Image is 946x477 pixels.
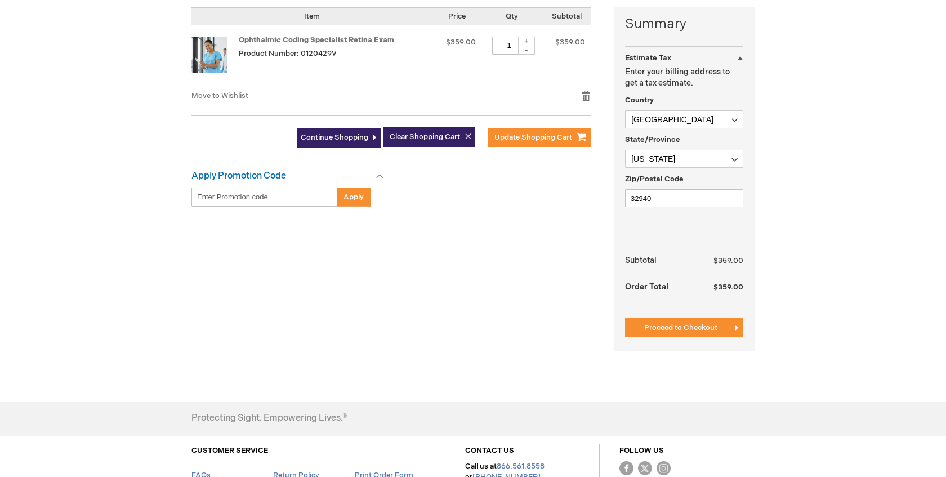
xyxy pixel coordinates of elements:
div: - [518,46,535,55]
a: Ophthalmic Coding Specialist Retina Exam [191,37,239,79]
button: Apply [337,188,371,207]
span: Country [625,96,654,105]
a: 866.561.8558 [497,462,545,471]
button: Proceed to Checkout [625,318,743,337]
a: CONTACT US [465,446,514,455]
img: Twitter [638,461,652,475]
span: Price [448,12,466,21]
span: Item [304,12,320,21]
span: Product Number: 0120429V [239,49,337,58]
input: Enter Promotion code [191,188,337,207]
span: Update Shopping Cart [494,133,572,142]
a: Move to Wishlist [191,91,248,100]
span: Proceed to Checkout [644,323,717,332]
a: Ophthalmic Coding Specialist Retina Exam [239,35,394,44]
strong: Apply Promotion Code [191,171,286,181]
strong: Estimate Tax [625,54,671,63]
button: Update Shopping Cart [488,128,591,147]
p: Enter your billing address to get a tax estimate. [625,66,743,89]
span: Apply [343,193,364,202]
button: Clear Shopping Cart [383,127,475,147]
span: Subtotal [552,12,582,21]
span: Zip/Postal Code [625,175,684,184]
a: CUSTOMER SERVICE [191,446,268,455]
strong: Summary [625,15,743,34]
strong: Order Total [625,277,668,296]
h4: Protecting Sight. Empowering Lives.® [191,413,347,423]
span: $359.00 [713,256,743,265]
span: Clear Shopping Cart [390,132,460,141]
img: Facebook [619,461,633,475]
a: FOLLOW US [619,446,664,455]
span: $359.00 [713,283,743,292]
span: $359.00 [555,38,585,47]
a: Continue Shopping [297,128,381,148]
th: Subtotal [625,252,692,270]
span: State/Province [625,135,680,144]
span: Continue Shopping [301,133,368,142]
input: Qty [492,37,526,55]
img: instagram [657,461,671,475]
img: Ophthalmic Coding Specialist Retina Exam [191,37,227,73]
div: + [518,37,535,46]
span: $359.00 [446,38,476,47]
span: Qty [506,12,518,21]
